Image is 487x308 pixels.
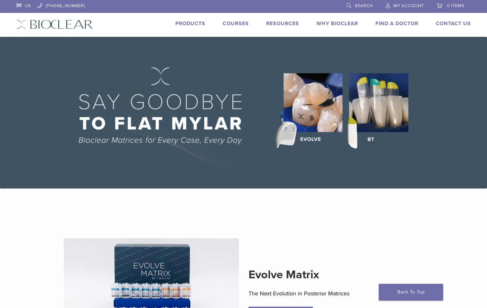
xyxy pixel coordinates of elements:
[447,3,464,8] span: 0 items
[16,20,93,29] img: Bioclear
[317,20,358,27] a: Why Bioclear
[379,284,443,301] a: Back To Top
[175,20,205,27] a: Products
[223,20,249,27] a: Courses
[394,3,424,8] span: My Account
[375,20,418,27] a: Find A Doctor
[266,20,299,27] a: Resources
[248,267,424,282] h2: Evolve Matrix
[436,20,471,27] a: Contact Us
[248,289,424,298] p: The Next Evolution in Posterior Matrices
[355,3,373,8] span: Search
